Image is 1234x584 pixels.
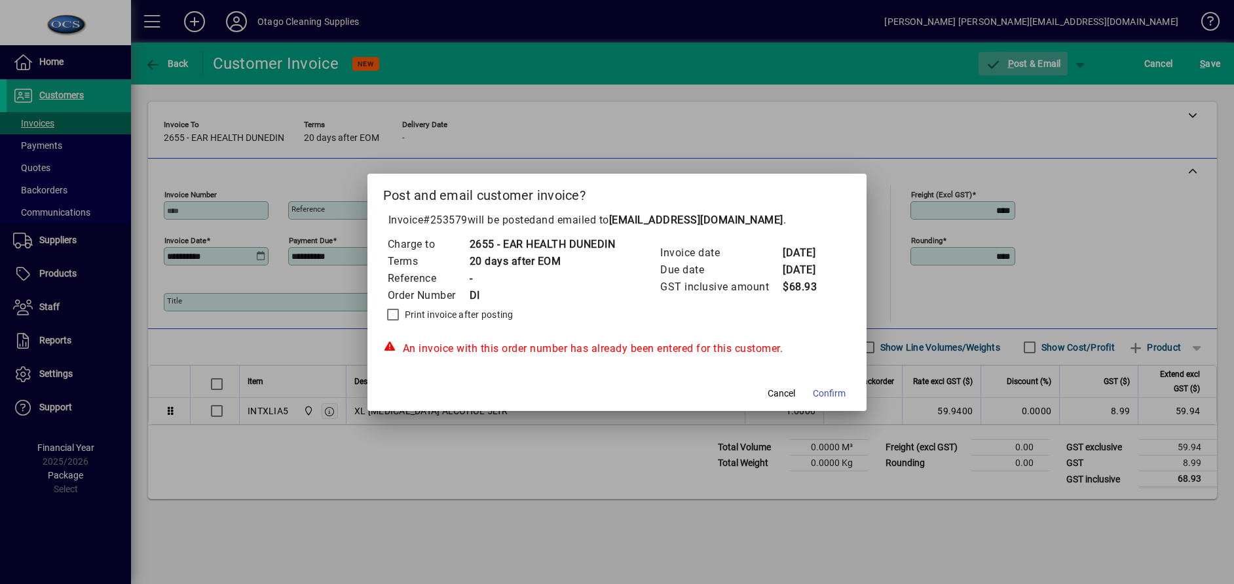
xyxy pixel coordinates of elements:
[387,236,469,253] td: Charge to
[609,214,783,226] b: [EMAIL_ADDRESS][DOMAIN_NAME]
[536,214,783,226] span: and emailed to
[469,270,616,287] td: -
[660,279,782,296] td: GST inclusive amount
[423,214,468,226] span: #253579
[387,287,469,304] td: Order Number
[469,287,616,304] td: DI
[782,279,834,296] td: $68.93
[383,341,851,357] div: An invoice with this order number has already been entered for this customer.
[387,270,469,287] td: Reference
[660,262,782,279] td: Due date
[768,387,795,400] span: Cancel
[402,308,514,321] label: Print invoice after posting
[469,253,616,270] td: 20 days after EOM
[808,382,851,406] button: Confirm
[367,174,867,212] h2: Post and email customer invoice?
[760,382,802,406] button: Cancel
[383,212,851,228] p: Invoice will be posted .
[813,387,846,400] span: Confirm
[660,244,782,262] td: Invoice date
[387,253,469,270] td: Terms
[782,244,834,262] td: [DATE]
[782,262,834,279] td: [DATE]
[469,236,616,253] td: 2655 - EAR HEALTH DUNEDIN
